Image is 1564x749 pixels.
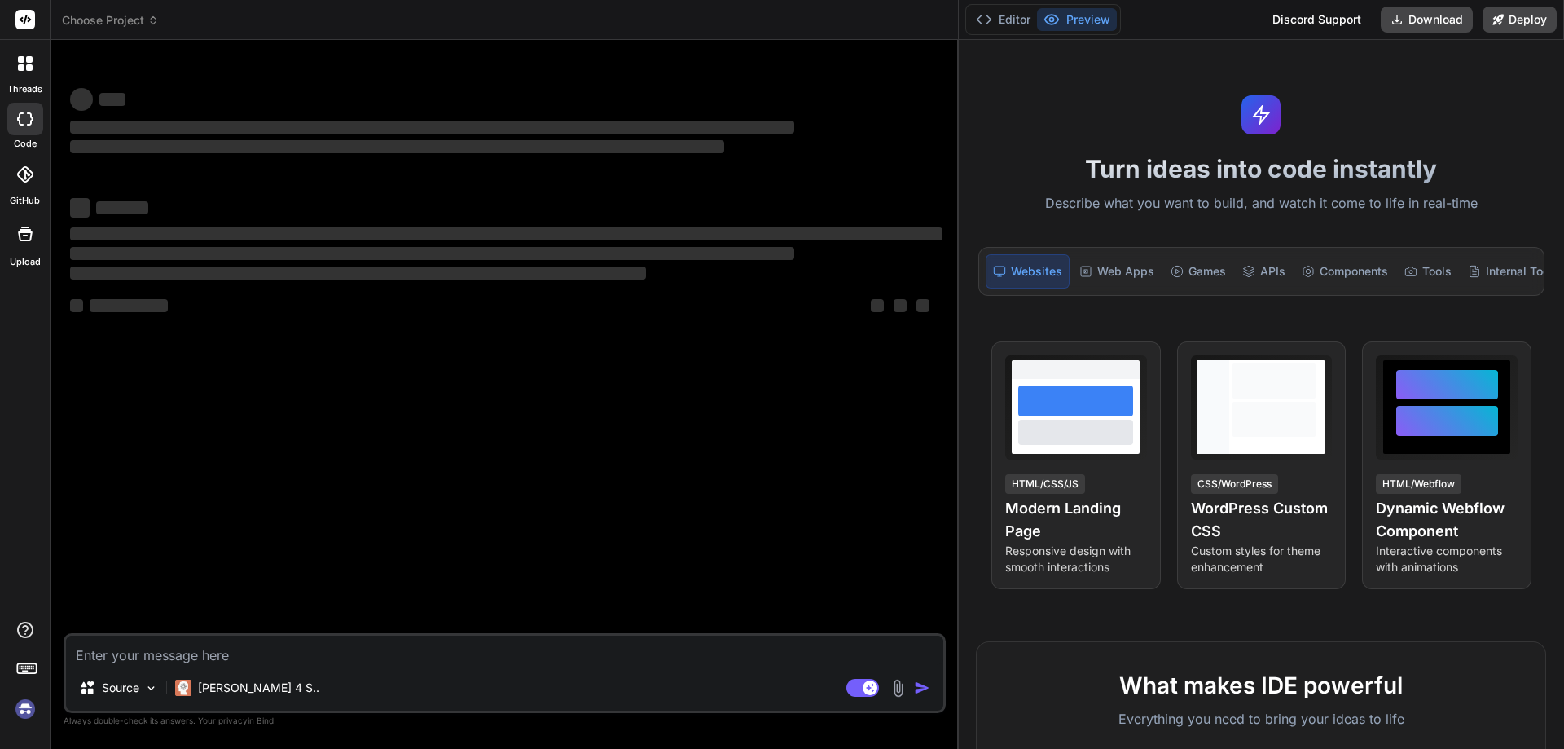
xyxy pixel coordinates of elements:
p: [PERSON_NAME] 4 S.. [198,680,319,696]
p: Always double-check its answers. Your in Bind [64,713,946,729]
span: ‌ [90,299,168,312]
span: ‌ [70,247,794,260]
span: ‌ [70,88,93,111]
label: GitHub [10,194,40,208]
button: Editor [969,8,1037,31]
p: Responsive design with smooth interactions [1005,543,1147,575]
h1: Turn ideas into code instantly [969,154,1554,183]
button: Preview [1037,8,1117,31]
h4: Modern Landing Page [1005,497,1147,543]
span: ‌ [96,201,148,214]
button: Deploy [1483,7,1557,33]
span: Choose Project [62,12,159,29]
span: ‌ [99,93,125,106]
img: signin [11,695,39,723]
div: Components [1295,254,1395,289]
h2: What makes IDE powerful [1003,668,1519,703]
img: Pick Models [144,681,158,695]
div: HTML/Webflow [1376,474,1461,494]
span: privacy [218,716,248,725]
div: Tools [1398,254,1458,289]
span: ‌ [70,198,90,218]
div: Games [1164,254,1232,289]
label: threads [7,82,42,96]
span: ‌ [894,299,907,312]
span: ‌ [916,299,929,312]
p: Source [102,680,139,696]
span: ‌ [871,299,884,312]
div: Discord Support [1263,7,1371,33]
div: HTML/CSS/JS [1005,474,1085,494]
p: Interactive components with animations [1376,543,1518,575]
p: Describe what you want to build, and watch it come to life in real-time [969,193,1554,214]
span: ‌ [70,140,724,153]
button: Download [1381,7,1473,33]
p: Custom styles for theme enhancement [1191,543,1333,575]
label: Upload [10,255,41,269]
div: Web Apps [1073,254,1161,289]
p: Everything you need to bring your ideas to life [1003,709,1519,729]
div: Websites [986,254,1070,289]
span: ‌ [70,227,942,240]
img: icon [914,680,930,696]
img: attachment [889,679,907,698]
div: CSS/WordPress [1191,474,1278,494]
h4: WordPress Custom CSS [1191,497,1333,543]
h4: Dynamic Webflow Component [1376,497,1518,543]
span: ‌ [70,267,646,280]
span: ‌ [70,121,794,134]
label: code [14,137,37,151]
span: ‌ [70,299,83,312]
img: Claude 4 Sonnet [175,680,191,696]
div: APIs [1236,254,1292,289]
